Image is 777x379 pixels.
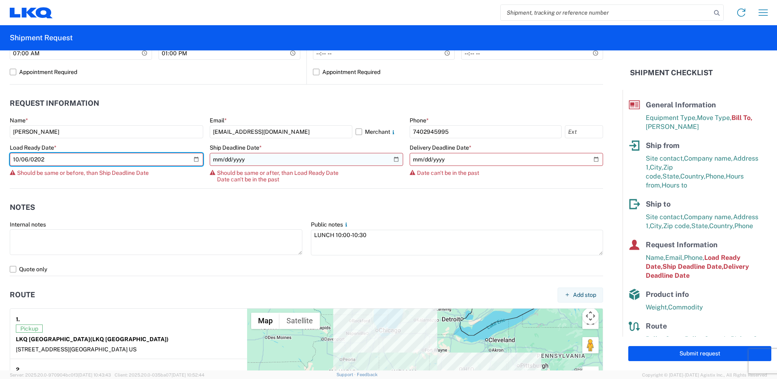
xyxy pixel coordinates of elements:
span: Site contact, [646,155,684,162]
span: Ship from [646,141,679,150]
span: Route [646,322,667,330]
label: Public notes [311,221,349,228]
span: City, [650,222,663,230]
span: Date can't be in the past [417,170,479,176]
label: Ship Deadline Date [210,144,262,151]
strong: 1. [16,314,20,325]
strong: LKQ [GEOGRAPHIC_DATA] [16,336,169,342]
input: Ext [565,125,603,138]
button: Show satellite imagery [280,313,320,329]
span: Bill To, [731,114,752,122]
span: [DATE] 10:52:44 [171,372,204,377]
span: Move Type, [697,114,731,122]
label: Name [10,117,28,124]
strong: 2. [16,365,21,375]
span: Country, [680,172,705,180]
span: Phone, [684,254,704,261]
span: Email, [665,254,684,261]
span: [STREET_ADDRESS] [16,346,69,353]
label: Quote only [10,263,603,276]
span: Company name, [684,213,733,221]
button: Show street map [251,313,280,329]
span: Zip code, [663,222,691,230]
button: Map camera controls [582,308,599,324]
span: City, [650,163,663,171]
span: (LKQ [GEOGRAPHIC_DATA]) [90,336,169,342]
span: Site contact, [646,213,684,221]
h2: Notes [10,203,35,211]
button: Drag Pegman onto the map to open Street View [582,337,599,353]
span: General Information [646,100,716,109]
h2: Route [10,291,35,299]
span: Phone, [705,172,726,180]
span: Hours to [662,181,687,189]
span: Add stop [573,291,596,299]
button: Add stop [558,288,603,303]
label: Load Ready Date [10,144,56,151]
span: Phone [734,222,753,230]
span: Pallet Count in Pickup Stops equals Pallet Count in delivery stops [646,335,771,352]
span: Should be same or after, than Load Ready Date Date can't be in the past [217,170,339,183]
span: Copyright © [DATE]-[DATE] Agistix Inc., All Rights Reserved [642,371,767,379]
span: Equipment Type, [646,114,697,122]
label: Internal notes [10,221,46,228]
span: Server: 2025.20.0-970904bc0f3 [10,372,111,377]
span: [PERSON_NAME] [646,123,699,131]
span: Pickup [16,325,43,333]
label: Phone [410,117,429,124]
a: Support [336,372,357,377]
span: State, [691,222,709,230]
span: Request Information [646,240,718,249]
span: Product info [646,290,689,298]
h2: Request Information [10,99,99,107]
button: Submit request [628,346,771,361]
label: Delivery Deadline Date [410,144,471,151]
span: [DATE] 10:43:43 [78,372,111,377]
span: Commodity [668,303,703,311]
span: Should be same or before, than Ship Deadline Date [17,170,149,176]
span: Ship Deadline Date, [662,263,723,270]
span: Country, [709,222,734,230]
span: State, [662,172,680,180]
span: Name, [646,254,665,261]
span: [GEOGRAPHIC_DATA] US [69,346,137,353]
input: Shipment, tracking or reference number [501,5,711,20]
label: Merchant [356,125,403,138]
span: Ship to [646,200,671,208]
label: Email [210,117,227,124]
a: Feedback [357,372,378,377]
span: Client: 2025.20.0-035ba07 [115,372,204,377]
span: Weight, [646,303,668,311]
h2: Shipment Checklist [630,68,713,78]
span: Pallet Count, [646,335,685,343]
h2: Shipment Request [10,33,73,43]
label: Appointment Required [313,65,603,78]
span: Company name, [684,155,733,162]
label: Appointment Required [10,65,300,78]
